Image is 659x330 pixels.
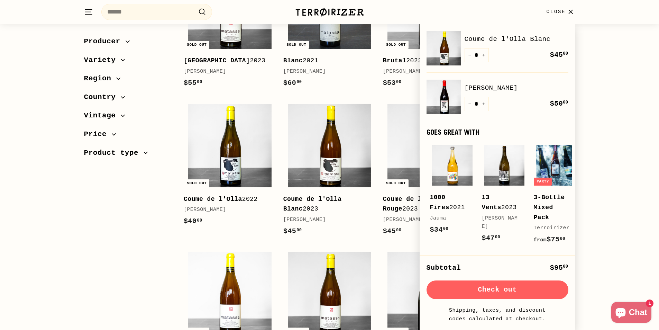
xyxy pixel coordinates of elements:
[283,79,302,87] span: $60
[84,108,173,127] button: Vintage
[84,53,173,71] button: Variety
[427,80,461,114] img: Tommy Ferriol
[482,194,501,211] b: 13 Vents
[427,31,461,65] img: Coume de l'Olla Blanc
[284,41,309,49] div: Sold out
[184,68,269,76] div: [PERSON_NAME]
[184,79,202,87] span: $55
[184,217,202,225] span: $40
[495,235,500,240] sup: 00
[443,226,448,231] sup: 00
[550,262,568,274] div: $95
[465,97,475,111] button: Reduce item quantity by one
[283,216,369,224] div: [PERSON_NAME]
[430,194,449,211] b: 1000 Fires
[482,214,520,231] div: [PERSON_NAME]
[465,48,475,62] button: Reduce item quantity by one
[465,34,568,44] a: Coume de l'Olla Blanc
[534,178,552,186] div: Party
[184,57,250,64] b: [GEOGRAPHIC_DATA]
[184,41,209,49] div: Sold out
[383,194,469,214] div: 2023
[465,83,568,93] a: [PERSON_NAME]
[482,234,501,242] span: $47
[430,214,468,223] div: Jauma
[478,97,489,111] button: Increase item quantity by one
[84,36,126,47] span: Producer
[197,218,202,223] sup: 00
[283,56,369,66] div: 2021
[534,235,565,243] span: $75
[430,226,449,234] span: $34
[383,196,441,213] b: Coume de l'Olla Rouge
[383,79,402,87] span: $53
[84,128,112,140] span: Price
[184,99,276,234] a: Sold out Coume de l'Olla2022[PERSON_NAME]
[560,237,565,241] sup: 00
[184,179,209,187] div: Sold out
[383,99,476,244] a: Sold out Coume de l'Olla Rouge2023[PERSON_NAME]
[542,2,579,22] button: Close
[84,73,117,84] span: Region
[383,57,406,64] b: Brutal
[447,306,548,323] small: Shipping, taxes, and discount codes calculated at checkout.
[84,34,173,53] button: Producer
[482,193,520,213] div: 2023
[84,145,173,164] button: Product type
[430,143,475,242] a: 1000 Fires2021Jauma
[283,194,369,214] div: 2023
[478,48,489,62] button: Increase item quantity by one
[427,280,568,299] button: Check out
[283,99,376,244] a: Coume de l'Olla Blanc2023[PERSON_NAME]
[609,302,653,324] inbox-online-store-chat: Shopify online store chat
[383,41,409,49] div: Sold out
[430,193,468,213] div: 2021
[84,71,173,90] button: Region
[383,68,469,76] div: [PERSON_NAME]
[396,228,401,233] sup: 00
[563,100,568,105] sup: 00
[197,80,202,84] sup: 00
[534,143,579,252] a: Party 3-Bottle Mixed Pack Terroirizer
[563,264,568,269] sup: 00
[383,56,469,66] div: 2022
[296,80,302,84] sup: 00
[563,51,568,56] sup: 00
[296,228,302,233] sup: 00
[84,127,173,145] button: Price
[383,179,409,187] div: Sold out
[283,57,303,64] b: Blanc
[84,91,121,103] span: Country
[534,237,547,243] span: from
[550,51,568,59] span: $45
[184,56,269,66] div: 2023
[283,68,369,76] div: [PERSON_NAME]
[534,224,572,232] div: Terroirizer
[84,54,121,66] span: Variety
[427,262,461,274] div: Subtotal
[550,100,568,108] span: $50
[84,147,144,159] span: Product type
[383,227,402,235] span: $45
[534,194,565,221] b: 3-Bottle Mixed Pack
[383,216,469,224] div: [PERSON_NAME]
[283,227,302,235] span: $45
[84,110,121,122] span: Vintage
[184,206,269,214] div: [PERSON_NAME]
[396,80,401,84] sup: 00
[546,8,566,16] span: Close
[184,196,242,203] b: Coume de l'Olla
[482,143,527,251] a: 13 Vents2023[PERSON_NAME]
[184,194,269,204] div: 2022
[283,196,342,213] b: Coume de l'Olla Blanc
[427,128,568,136] div: Goes great with
[84,90,173,108] button: Country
